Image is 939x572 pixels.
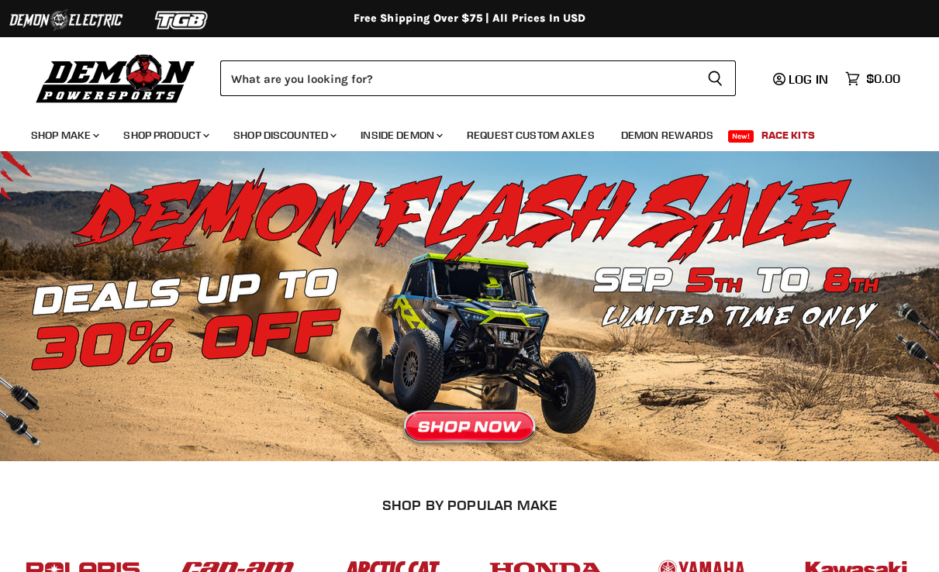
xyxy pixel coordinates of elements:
span: $0.00 [866,71,900,86]
img: Demon Electric Logo 2 [8,5,124,35]
h2: SHOP BY POPULAR MAKE [19,497,920,513]
span: New! [728,130,754,143]
a: Race Kits [750,119,827,151]
button: Search [695,60,736,96]
a: Request Custom Axles [455,119,606,151]
img: Demon Powersports [31,50,201,105]
a: Shop Discounted [222,119,346,151]
a: Inside Demon [349,119,452,151]
form: Product [220,60,736,96]
a: Demon Rewards [609,119,725,151]
img: TGB Logo 2 [124,5,240,35]
a: Shop Make [19,119,109,151]
input: Search [220,60,695,96]
a: $0.00 [837,67,908,90]
ul: Main menu [19,113,896,151]
a: Shop Product [112,119,219,151]
span: Log in [789,71,828,87]
a: Log in [766,72,837,86]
